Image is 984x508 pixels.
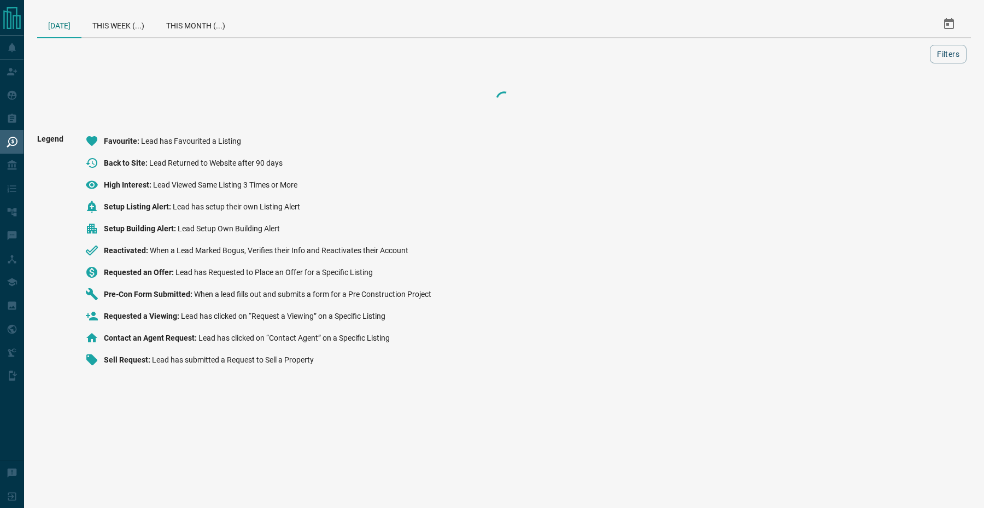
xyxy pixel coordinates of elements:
span: Favourite [104,137,141,145]
span: Lead has Favourited a Listing [141,137,241,145]
span: Legend [37,135,63,375]
button: Select Date Range [936,11,962,37]
span: Requested an Offer [104,268,175,277]
span: Lead has clicked on “Contact Agent” on a Specific Listing [198,334,390,342]
span: Lead has Requested to Place an Offer for a Specific Listing [175,268,373,277]
span: Setup Listing Alert [104,202,173,211]
div: [DATE] [37,11,81,38]
div: This Week (...) [81,11,155,37]
span: Lead Viewed Same Listing 3 Times or More [153,180,297,189]
div: Loading [449,89,559,110]
span: Reactivated [104,246,150,255]
button: Filters [930,45,967,63]
span: Pre-Con Form Submitted [104,290,194,299]
span: Lead has setup their own Listing Alert [173,202,300,211]
span: Back to Site [104,159,149,167]
span: Lead has submitted a Request to Sell a Property [152,355,314,364]
span: Lead has clicked on “Request a Viewing” on a Specific Listing [181,312,385,320]
span: Contact an Agent Request [104,334,198,342]
span: Setup Building Alert [104,224,178,233]
span: Lead Returned to Website after 90 days [149,159,283,167]
span: When a lead fills out and submits a form for a Pre Construction Project [194,290,431,299]
span: Sell Request [104,355,152,364]
div: This Month (...) [155,11,236,37]
span: High Interest [104,180,153,189]
span: Requested a Viewing [104,312,181,320]
span: When a Lead Marked Bogus, Verifies their Info and Reactivates their Account [150,246,408,255]
span: Lead Setup Own Building Alert [178,224,280,233]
